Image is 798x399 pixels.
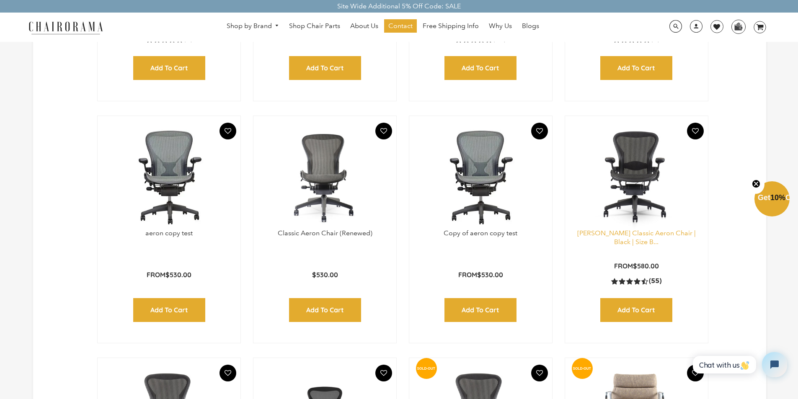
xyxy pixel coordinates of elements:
nav: DesktopNavigation [143,19,622,35]
span: Free Shipping Info [423,22,479,31]
a: Blogs [518,19,543,33]
a: aeron copy test [145,229,193,237]
span: Contact [388,22,413,31]
a: About Us [346,19,382,33]
img: WhatsApp_Image_2024-07-12_at_16.23.01.webp [732,20,745,33]
a: 4.5 rating (55 votes) [611,277,661,286]
button: Add To Wishlist [531,123,548,139]
a: Classic Aeron Chair (Renewed) - chairorama Classic Aeron Chair (Renewed) - chairorama [262,124,388,229]
button: Add To Wishlist [220,123,236,139]
a: Contact [384,19,417,33]
input: Add to Cart [289,298,361,322]
a: Copy of aeron copy test [444,229,517,237]
span: Blogs [522,22,539,31]
img: Classic Aeron Chair (Renewed) - chairorama [262,124,388,229]
p: From [458,270,503,279]
input: Add to Cart [444,298,517,322]
span: $580.00 [633,262,659,270]
iframe: Tidio Chat [686,345,794,384]
input: Add to Cart [133,298,205,322]
button: Add To Wishlist [375,365,392,381]
span: (55) [649,277,661,286]
a: Herman Miller Classic Aeron Chair | Black | Size B (Renewed) - chairorama Herman Miller Classic A... [573,124,700,229]
span: Why Us [489,22,512,31]
input: Add to Cart [600,56,672,80]
a: Free Shipping Info [418,19,483,33]
img: Classic Aeron Chair | Carbon | Size B (Renewed) - chairorama [418,124,544,229]
text: SOLD-OUT [573,366,591,370]
p: From [147,270,191,279]
button: Close teaser [748,175,764,194]
img: Herman Miller Classic Aeron Chair | Black | Size B (Renewed) - chairorama [573,124,700,229]
a: Shop Chair Parts [285,19,344,33]
button: Add To Wishlist [220,365,236,381]
span: $530.00 [165,270,191,279]
a: [PERSON_NAME] Classic Aeron Chair | Black | Size B... [577,229,696,246]
img: chairorama [24,20,108,35]
p: From [614,262,659,270]
div: Get10%OffClose teaser [754,182,790,217]
a: Shop by Brand [222,20,284,33]
button: Add To Wishlist [687,123,704,139]
a: Why Us [485,19,516,33]
input: Add to Cart [133,56,205,80]
span: About Us [350,22,378,31]
a: Classic Aeron Chair | Carbon | Size B (Renewed) - chairorama Classic Aeron Chair | Carbon | Size ... [106,124,232,229]
span: $530.00 [312,270,338,279]
input: Add to Cart [289,56,361,80]
span: Shop Chair Parts [289,22,340,31]
text: SOLD-OUT [417,366,435,370]
input: Add to Cart [600,298,672,322]
a: Classic Aeron Chair (Renewed) [278,229,372,237]
span: $530.00 [477,270,503,279]
img: Classic Aeron Chair | Carbon | Size B (Renewed) - chairorama [106,124,232,229]
a: Classic Aeron Chair | Carbon | Size B (Renewed) - chairorama Classic Aeron Chair | Carbon | Size ... [418,124,544,229]
button: Add To Wishlist [687,365,704,381]
button: Add To Wishlist [531,365,548,381]
span: Get Off [758,193,796,202]
input: Add to Cart [444,56,517,80]
span: 10% [770,193,785,202]
button: Add To Wishlist [375,123,392,139]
